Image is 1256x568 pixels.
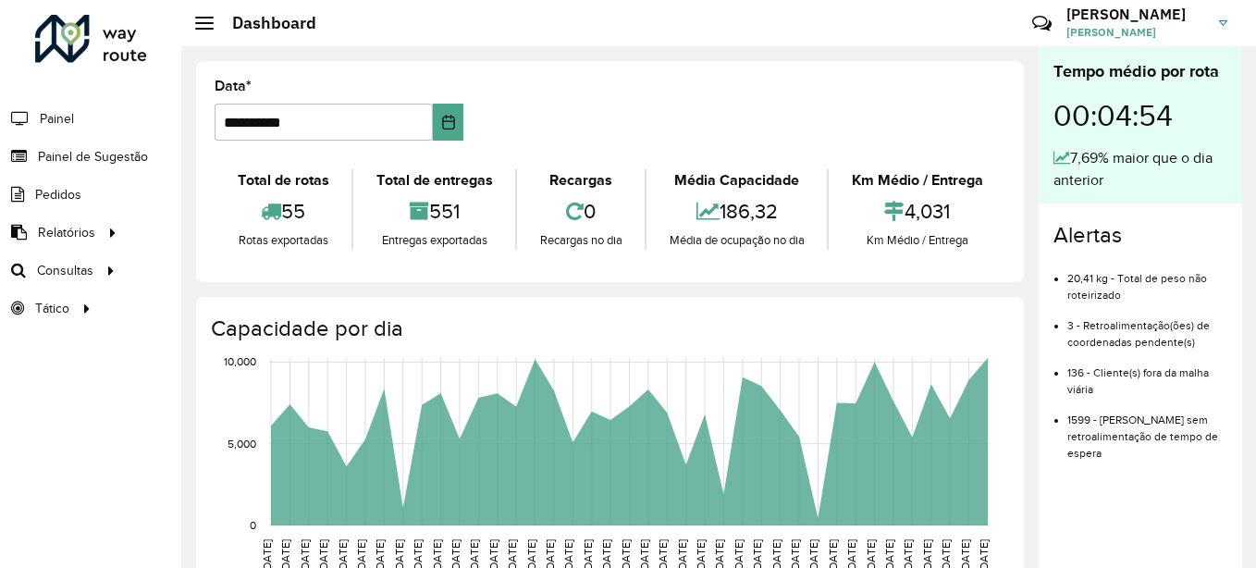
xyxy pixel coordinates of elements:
li: 20,41 kg - Total de peso não roteirizado [1067,256,1227,303]
div: 186,32 [651,191,822,231]
span: Consultas [37,261,93,280]
div: Total de entregas [358,169,511,191]
li: 1599 - [PERSON_NAME] sem retroalimentação de tempo de espera [1067,398,1227,462]
text: 0 [250,519,256,531]
div: Média de ocupação no dia [651,231,822,250]
div: 55 [219,191,347,231]
div: Rotas exportadas [219,231,347,250]
span: Painel de Sugestão [38,147,148,167]
div: Média Capacidade [651,169,822,191]
h4: Capacidade por dia [211,315,1005,342]
li: 136 - Cliente(s) fora da malha viária [1067,351,1227,398]
span: Relatórios [38,223,95,242]
span: Pedidos [35,185,81,204]
text: 5,000 [228,438,256,450]
label: Data [215,75,252,97]
div: 551 [358,191,511,231]
div: Recargas [522,169,640,191]
span: [PERSON_NAME] [1066,24,1205,41]
div: Total de rotas [219,169,347,191]
div: Tempo médio por rota [1053,59,1227,84]
div: 00:04:54 [1053,84,1227,147]
div: 4,031 [833,191,1001,231]
span: Tático [35,299,69,318]
text: 10,000 [224,356,256,368]
div: 0 [522,191,640,231]
div: Km Médio / Entrega [833,231,1001,250]
h2: Dashboard [214,13,316,33]
button: Choose Date [433,104,463,141]
h3: [PERSON_NAME] [1066,6,1205,23]
h4: Alertas [1053,222,1227,249]
div: Entregas exportadas [358,231,511,250]
a: Contato Rápido [1022,4,1062,43]
div: Recargas no dia [522,231,640,250]
li: 3 - Retroalimentação(ões) de coordenadas pendente(s) [1067,303,1227,351]
div: Km Médio / Entrega [833,169,1001,191]
div: 7,69% maior que o dia anterior [1053,147,1227,191]
span: Painel [40,109,74,129]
